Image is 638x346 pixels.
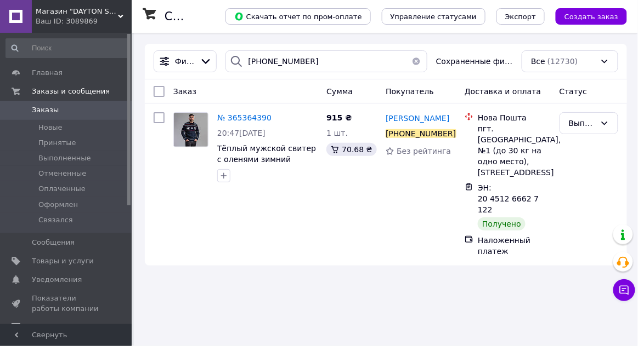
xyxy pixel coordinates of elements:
[32,86,110,96] span: Заказы и сообщения
[38,200,78,210] span: Оформлен
[175,56,195,67] span: Фильтры
[569,117,596,129] div: Выполнен
[234,11,362,21] span: Скачать отчет по пром-оплате
[531,56,545,67] span: Все
[386,113,449,124] a: [PERSON_NAME]
[225,50,427,72] input: Поиск по номеру заказа, ФИО покупателя, номеру телефона, Email, номеру накладной
[564,13,618,21] span: Создать заказ
[5,38,129,58] input: Поиск
[478,217,526,230] div: Получено
[465,87,541,96] span: Доставка и оплата
[326,129,348,137] span: 1 шт.
[478,235,551,257] div: Наложенный платеж
[173,87,196,96] span: Заказ
[217,113,272,122] a: № 365364390
[32,105,59,115] span: Заказы
[547,57,578,66] span: (12730)
[38,123,63,132] span: Новые
[386,129,456,138] div: [PHONE_NUMBER]
[32,68,63,78] span: Главная
[391,13,477,21] span: Управление статусами
[38,138,76,148] span: Принятые
[478,123,551,178] div: пгт. [GEOGRAPHIC_DATA], №1 (до 30 кг на одно место), [STREET_ADDRESS]
[32,256,94,266] span: Товары и услуги
[613,279,635,301] button: Чат с покупателем
[397,147,451,155] span: Без рейтинга
[560,87,588,96] span: Статус
[545,11,627,20] a: Создать заказ
[496,8,545,25] button: Экспорт
[174,113,208,147] img: Фото товару
[32,238,75,247] span: Сообщения
[32,293,101,313] span: Показатели работы компании
[165,10,259,23] h1: Список заказов
[405,50,427,72] button: Очистить
[38,169,86,178] span: Отмененные
[217,129,266,137] span: 20:47[DATE]
[326,143,376,156] div: 70.68 ₴
[38,184,86,194] span: Оплаченные
[326,87,353,96] span: Сумма
[32,275,82,285] span: Уведомления
[38,153,91,163] span: Выполненные
[326,113,352,122] span: 915 ₴
[38,215,73,225] span: Связался
[36,16,132,26] div: Ваш ID: 3089869
[478,183,539,214] span: ЭН: 20 4512 6662 7122
[225,8,371,25] button: Скачать отчет по пром-оплате
[217,144,316,207] a: Тёплый мужской свитер с оленями зимний Турция новогодний, мужская приталенная новогодняя кофта (ш...
[478,112,551,123] div: Нова Пошта
[556,8,627,25] button: Создать заказ
[386,114,449,123] span: [PERSON_NAME]
[436,56,513,67] span: Сохраненные фильтры:
[32,322,61,332] span: Отзывы
[36,7,118,16] span: Магазин "DAYTON STORE"
[173,112,208,147] a: Фото товару
[382,8,485,25] button: Управление статусами
[386,87,434,96] span: Покупатель
[505,13,536,21] span: Экспорт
